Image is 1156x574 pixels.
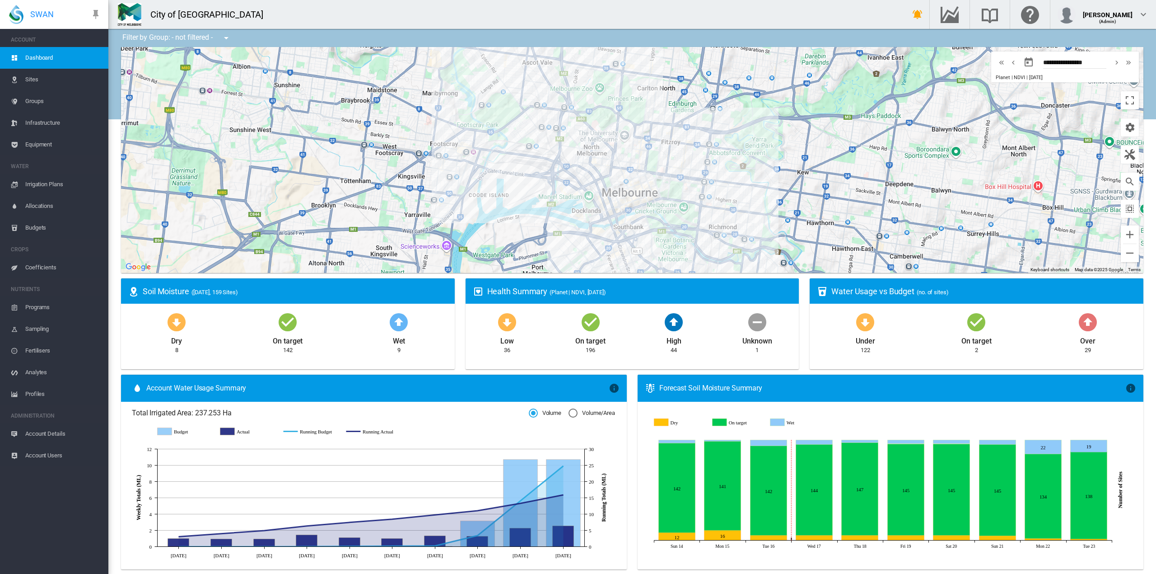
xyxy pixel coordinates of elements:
[996,57,1007,68] button: icon-chevron-double-left
[475,508,479,512] circle: Running Actual 2 Sept 11.05
[842,535,878,540] g: Dry Sep 18, 2025 8
[1121,91,1139,109] button: Toggle fullscreen view
[25,257,101,278] span: Coefficients
[589,512,594,517] tspan: 10
[861,346,870,354] div: 122
[746,311,768,333] md-icon: icon-minus-circle
[1025,440,1062,454] g: Wet Sep 22, 2025 22
[831,286,1136,297] div: Water Usage vs Budget
[1121,173,1139,191] button: icon-magnify
[807,544,821,549] tspan: Wed 17
[132,383,143,394] md-icon: icon-water
[1071,452,1107,539] g: On target Sep 23, 2025 138
[1121,118,1139,136] button: icon-cog
[912,9,923,20] md-icon: icon-bell-ring
[175,346,178,354] div: 8
[305,524,308,527] circle: Running Actual 5 Aug 6.36
[713,419,765,427] g: On target
[1020,53,1038,71] button: md-calendar
[561,493,565,497] circle: Running Actual 16 Sept 15.89
[475,534,479,537] circle: Running Budget 2 Sept 3.4
[715,544,729,549] tspan: Mon 15
[214,553,229,558] tspan: [DATE]
[975,346,978,354] div: 2
[147,447,152,452] tspan: 12
[1112,57,1122,68] md-icon: icon-chevron-right
[171,553,186,558] tspan: [DATE]
[348,544,351,548] circle: Running Budget 12 Aug 0.11
[1083,544,1095,549] tspan: Tue 23
[277,311,298,333] md-icon: icon-checkbox-marked-circle
[9,5,23,24] img: SWAN-Landscape-Logo-Colour-drop.png
[171,333,182,346] div: Dry
[742,333,772,346] div: Unknown
[900,544,911,549] tspan: Fri 19
[1099,19,1117,24] span: (Admin)
[589,447,594,452] tspan: 30
[946,544,957,549] tspan: Sat 20
[854,544,867,549] tspan: Thu 18
[1071,539,1107,540] g: Dry Sep 23, 2025 2
[118,3,141,26] img: Z
[470,553,485,558] tspan: [DATE]
[177,545,180,548] circle: Running Budget 15 Jul 0
[659,532,695,540] g: Dry Sep 14, 2025 12
[704,530,741,540] g: Dry Sep 15, 2025 16
[1036,544,1050,549] tspan: Mon 22
[25,296,101,318] span: Programs
[473,286,484,297] md-icon: icon-heart-box-outline
[796,535,833,540] g: Dry Sep 17, 2025 8
[283,346,293,354] div: 142
[1077,311,1099,333] md-icon: icon-arrow-up-bold-circle
[262,545,266,548] circle: Running Budget 29 Jul 0
[704,440,741,441] g: Wet Sep 15, 2025 2
[25,112,101,134] span: Infrastructure
[388,311,410,333] md-icon: icon-arrow-up-bold-circle
[888,444,924,535] g: On target Sep 19, 2025 145
[299,553,315,558] tspan: [DATE]
[1071,440,1107,452] g: Wet Sep 23, 2025 19
[979,536,1016,540] g: Dry Sep 21, 2025 7
[555,553,571,558] tspan: [DATE]
[132,408,529,418] span: Total Irrigated Area: 237.253 Ha
[917,289,949,296] span: (no. of sites)
[346,428,400,436] g: Running Actual
[390,544,394,548] circle: Running Budget 19 Aug 0.18
[25,445,101,466] span: Account Users
[561,464,565,468] circle: Running Budget 16 Sept 24.79
[589,463,594,468] tspan: 25
[750,440,787,446] g: Wet Sep 16, 2025 9
[1075,267,1123,272] span: Map data ©2025 Google
[667,333,681,346] div: High
[1117,471,1123,508] tspan: Number of Sites
[25,383,101,405] span: Profiles
[217,29,235,47] button: icon-menu-down
[1025,538,1062,540] g: Dry Sep 22, 2025 3
[305,545,308,548] circle: Running Budget 5 Aug 0.05
[284,428,337,436] g: Running Budget
[888,535,924,540] g: Dry Sep 19, 2025 8
[1128,267,1141,272] a: Terms
[123,261,153,273] img: Google
[750,535,787,540] g: Dry Sep 16, 2025 8
[500,333,514,346] div: Low
[771,419,823,427] g: Wet
[589,544,592,550] tspan: 0
[221,33,232,43] md-icon: icon-menu-down
[25,340,101,362] span: Fertilisers
[25,362,101,383] span: Analytes
[997,57,1007,68] md-icon: icon-chevron-double-left
[25,90,101,112] span: Groups
[1138,9,1149,20] md-icon: icon-chevron-down
[123,261,153,273] a: Open this area in Google Maps (opens a new window)
[487,286,792,297] div: Health Summary
[149,528,152,533] tspan: 2
[755,346,759,354] div: 1
[90,9,101,20] md-icon: icon-pin
[965,311,987,333] md-icon: icon-checkbox-marked-circle
[704,441,741,530] g: On target Sep 15, 2025 141
[991,544,1004,549] tspan: Sun 21
[888,440,924,443] g: Wet Sep 19, 2025 6
[1123,57,1133,68] md-icon: icon-chevron-double-right
[149,495,152,501] tspan: 6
